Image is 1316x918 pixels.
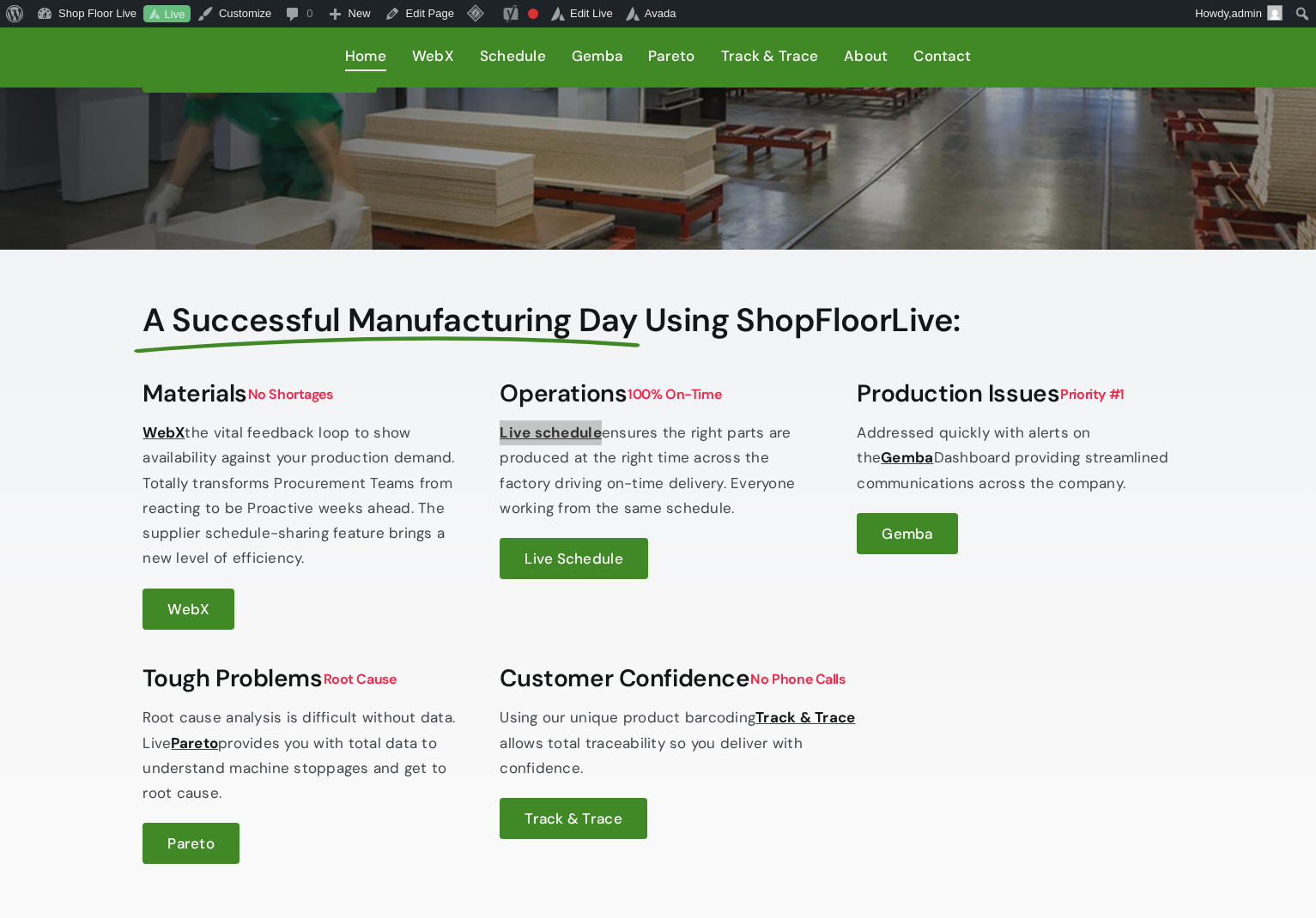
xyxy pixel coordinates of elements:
[345,44,386,69] span: Home
[572,44,622,70] a: Gemba
[755,708,855,727] a: Track & Trace
[480,44,546,70] a: Schedule
[143,27,1173,88] nav: Main Navigation - 2024
[500,379,816,408] h3: Operations
[857,420,1173,496] p: Addressed quickly with alerts on the Dashboard providing streamlined communications across the co...
[749,669,846,689] span: No Phone Calls
[525,809,622,828] span: Track & Trace
[167,834,215,853] span: Pareto
[500,538,647,579] a: Live Schedule
[857,379,1173,408] h3: Production Issues
[881,448,933,467] a: Gemba
[167,600,209,619] span: WebX
[143,379,458,408] h3: Materials
[721,44,818,70] a: Track & Trace
[721,44,818,69] span: Track & Trace
[857,513,957,554] a: Gemba
[143,705,458,806] p: Root cause analysis is difficult without data. Live provides you with total data to understand ma...
[500,664,1173,693] h3: Customer Confidence
[345,44,386,70] a: Home
[1059,384,1125,404] span: Priority #1
[913,44,971,69] span: Contact
[412,44,454,70] a: WebX
[844,44,888,69] span: About
[913,44,971,70] a: Contact
[500,705,1173,781] p: Using our unique product barcoding
[171,734,218,752] a: Pareto
[844,44,888,70] a: About
[648,44,695,70] a: Pareto
[500,423,601,442] a: Live schedule
[645,299,961,341] span: Using ShopFloorLive:
[500,731,1173,756] span: allows total traceability so you deliver with
[572,44,622,69] span: Gemba
[500,420,816,521] p: ensures the right parts are produced at the right time across the factory driving on-time deliver...
[528,9,538,19] div: Focus keyphrase not set
[500,756,1173,781] span: confidence.
[525,549,622,568] span: Live Schedule
[627,384,722,404] span: 100% On-Time
[143,423,185,442] a: WebX
[143,589,234,630] a: WebX
[143,664,458,693] h3: Tough Problems
[480,44,546,69] span: Schedule
[1232,7,1262,20] span: admin
[143,420,458,571] p: the vital feedback loop to show availability against your production demand. Totally transforms P...
[143,301,637,341] span: A Successful Manufacturing Day
[247,384,334,404] span: No Shortages
[143,5,191,23] a: Live
[412,44,454,69] span: WebX
[500,798,646,839] a: Track & Trace
[323,669,397,689] span: Root Cause
[143,823,240,864] a: Pareto
[882,524,932,543] span: Gemba
[648,44,695,69] span: Pareto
